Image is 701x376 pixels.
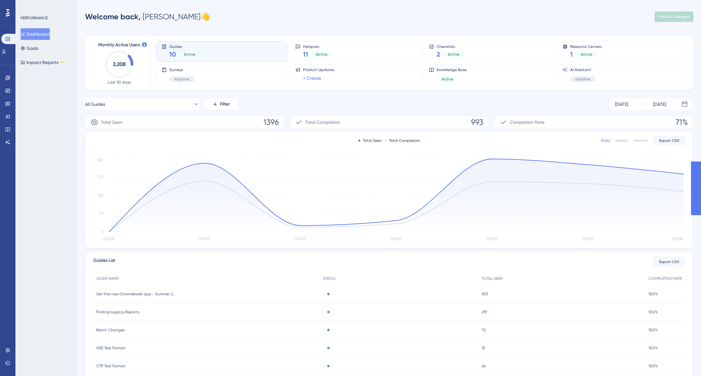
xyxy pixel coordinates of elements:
span: Checklists [437,44,465,49]
span: CTP Test Format [96,363,125,369]
span: All Guides [85,100,105,108]
span: Active [316,52,327,57]
span: Resource Centers [570,44,602,49]
span: Active [184,52,195,57]
span: Get the new Chromebook app - Summer 2025 [96,291,177,297]
span: 71% [676,117,688,127]
div: Total Seen [358,138,382,143]
div: Total Completion [384,138,420,143]
button: All Guides [85,98,200,111]
span: 993 [471,117,483,127]
span: Last 30 days [108,80,131,85]
span: 100% [649,363,658,369]
tspan: 0 [101,230,104,234]
span: Surveys [169,67,194,72]
span: 100% [649,345,658,351]
span: 1 [570,50,573,59]
span: Active [448,52,459,57]
tspan: 270 [97,175,104,179]
span: Finding Legacy Reports [96,309,139,315]
tspan: [DATE] [487,237,497,241]
span: Total Completion [305,118,340,126]
span: 100% [649,309,658,315]
span: Guides List [93,257,115,267]
button: Dashboard [21,28,50,40]
span: Guides [169,44,201,49]
span: 100% [649,291,658,297]
span: 1396 [263,117,279,127]
button: Publish Changes [655,12,693,22]
button: Impact ReportsBETA [21,57,65,68]
span: 2 [437,50,440,59]
span: 15 [482,345,485,351]
span: STATUS [323,276,336,281]
span: Batch Changes [96,327,125,333]
text: 2,208 [113,61,126,67]
span: Filter [220,100,230,108]
tspan: 360 [97,158,104,162]
span: ISEE Test Format [96,345,125,351]
tspan: 180 [98,193,104,197]
iframe: UserGuiding AI Assistant Launcher [674,351,693,370]
tspan: 90 [99,211,104,216]
span: 72 [482,327,486,333]
span: GUIDE NAME [96,276,119,281]
tspan: [DATE] [104,237,115,241]
button: Export CSV [653,135,685,146]
span: Inactive [175,77,189,82]
span: Export CSV [659,259,679,264]
div: [DATE] [615,100,628,108]
span: Product Updates [303,67,334,72]
span: Export CSV [659,138,679,143]
div: BETA [60,61,65,64]
div: Daily [601,138,610,143]
div: Monthly [633,138,648,143]
span: Total Seen [101,118,122,126]
span: Hotspots [303,44,333,49]
span: Welcome back, [85,12,141,21]
span: AI Assistant [570,67,595,72]
button: Export CSV [653,257,685,267]
span: 219 [482,309,487,315]
span: Active [442,77,453,82]
button: Filter [205,98,237,111]
span: 11 [303,50,308,59]
span: Inactive [575,77,590,82]
a: + Create [303,74,321,82]
button: Goals [21,42,38,54]
span: Monthly Active Users [98,41,140,49]
div: [DATE] [653,100,666,108]
tspan: [DATE] [199,237,210,241]
span: Active [581,52,592,57]
tspan: [DATE] [295,237,306,241]
span: 100% [649,327,658,333]
span: COMPLETION RATE [649,276,682,281]
span: Publish Changes [658,14,689,19]
span: Knowledge Base [437,67,467,72]
tspan: [DATE] [672,237,683,241]
span: Completion Rate [510,118,545,126]
div: [PERSON_NAME] 👋 [85,12,210,22]
span: TOTAL SEEN [482,276,503,281]
span: 10 [169,50,176,59]
tspan: [DATE] [583,237,593,241]
div: Weekly [615,138,628,143]
span: 24 [482,363,486,369]
tspan: [DATE] [391,237,402,241]
div: PERFORMANCE [21,15,48,21]
span: 653 [482,291,488,297]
